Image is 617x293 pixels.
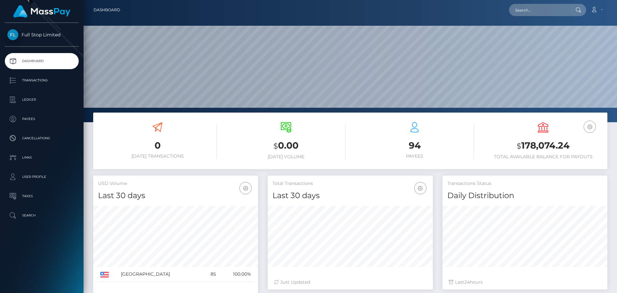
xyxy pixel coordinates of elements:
[484,154,603,160] h6: Total Available Balance for Payouts
[119,267,202,282] td: [GEOGRAPHIC_DATA]
[5,111,79,127] a: Payees
[5,32,79,38] span: Full Stop Limited
[218,267,254,282] td: 100.00%
[5,188,79,204] a: Taxes
[7,114,76,124] p: Payees
[273,142,278,151] small: $
[355,139,474,152] h3: 94
[273,180,428,187] h5: Total Transactions
[7,133,76,143] p: Cancellations
[94,3,120,17] a: Dashboard
[5,207,79,224] a: Search
[227,154,345,160] h6: [DATE] Volume
[227,139,345,152] h3: 0.00
[98,139,217,152] h3: 0
[98,153,217,159] h6: [DATE] Transactions
[449,279,601,286] div: Last hours
[464,279,470,285] span: 24
[274,279,426,286] div: Just Updated
[7,211,76,220] p: Search
[273,190,428,201] h4: Last 30 days
[355,153,474,159] h6: Payees
[5,72,79,88] a: Transactions
[100,272,109,278] img: US.png
[7,191,76,201] p: Taxes
[7,56,76,66] p: Dashboard
[7,76,76,85] p: Transactions
[98,180,253,187] h5: USD Volume
[13,5,70,18] img: MassPay Logo
[7,153,76,162] p: Links
[517,142,521,151] small: $
[5,150,79,166] a: Links
[202,267,218,282] td: 85
[7,172,76,182] p: User Profile
[5,169,79,185] a: User Profile
[447,180,603,187] h5: Transactions Status
[5,130,79,146] a: Cancellations
[5,53,79,69] a: Dashboard
[98,190,253,201] h4: Last 30 days
[509,4,569,16] input: Search...
[7,29,18,40] img: Full Stop Limited
[447,190,603,201] h4: Daily Distribution
[5,92,79,108] a: Ledger
[484,139,603,152] h3: 178,074.24
[7,95,76,105] p: Ledger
